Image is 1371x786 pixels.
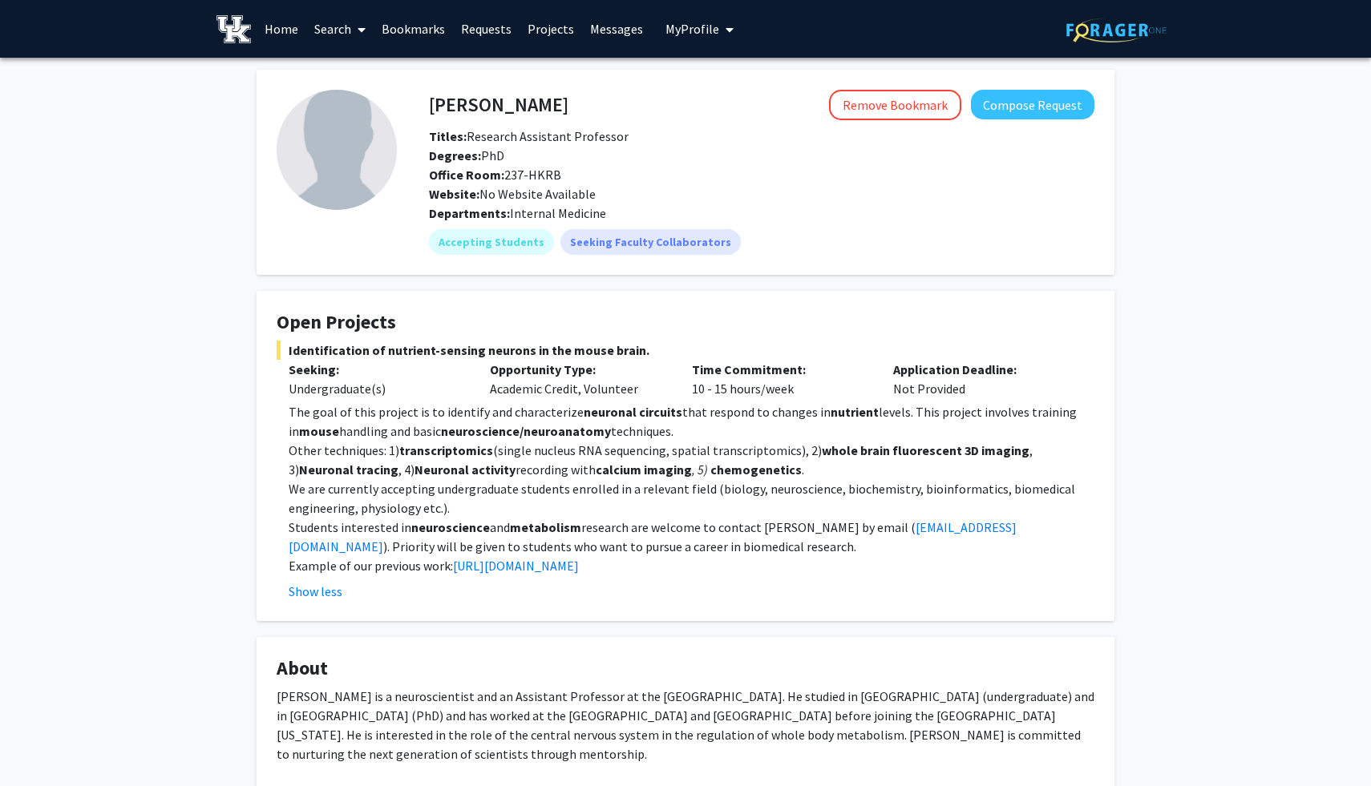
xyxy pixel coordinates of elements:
b: Titles: [429,128,467,144]
div: Not Provided [881,360,1082,398]
span: PhD [429,147,504,163]
a: Messages [582,1,651,57]
strong: neuroscience/neuroanatomy [441,423,611,439]
strong: chemogenetics [708,462,802,478]
strong: neuronal circuits [584,404,682,420]
strong: whole brain fluorescent 3D imaging [822,442,1029,458]
button: Show less [289,582,342,601]
span: Identification of nutrient-sensing neurons in the mouse brain. [277,341,1094,360]
span: No Website Available [429,186,596,202]
a: [URL][DOMAIN_NAME] [453,558,579,574]
strong: transcriptomics [399,442,493,458]
img: ForagerOne Logo [1066,18,1167,42]
p: Time Commitment: [692,360,869,379]
div: Undergraduate(s) [289,379,466,398]
button: Compose Request to Ioannis Papazoglou [971,90,1094,119]
button: Remove Bookmark [829,90,961,120]
p: Other techniques: 1) (single nucleus RNA sequencing, spatial transcriptomics), 2) , 3) , 4) recor... [289,441,1094,479]
iframe: Chat [12,714,68,774]
p: Application Deadline: [893,360,1070,379]
strong: calcium imaging [596,462,692,478]
b: Degrees: [429,147,481,163]
strong: Neuronal activity [415,462,516,478]
a: [EMAIL_ADDRESS][DOMAIN_NAME] [289,519,1017,554]
mat-chip: Seeking Faculty Collaborators [560,229,741,255]
a: Projects [520,1,582,57]
p: Opportunity Type: [490,360,667,379]
strong: metabolism [510,519,581,535]
strong: neuroscience [411,519,490,535]
p: Example of our previous work: [289,556,1094,575]
h4: Open Projects [277,311,1094,334]
a: Requests [453,1,520,57]
div: Academic Credit, Volunteer [478,360,679,398]
span: My Profile [665,21,719,37]
div: 10 - 15 hours/week [680,360,881,398]
strong: mouse [299,423,339,439]
a: Search [306,1,374,57]
p: The goal of this project is to identify and characterize that respond to changes in levels. This ... [289,402,1094,441]
p: Seeking: [289,360,466,379]
img: Profile Picture [277,90,397,210]
b: Departments: [429,205,510,221]
p: [PERSON_NAME] is a neuroscientist and an Assistant Professor at the [GEOGRAPHIC_DATA]. He studied... [277,687,1094,764]
span: Internal Medicine [510,205,606,221]
span: 237-HKRB [429,167,561,183]
a: Home [257,1,306,57]
b: Website: [429,186,479,202]
strong: Neuronal tracing [299,462,398,478]
strong: nutrient [831,404,879,420]
p: Students interested in and research are welcome to contact [PERSON_NAME] by email ( ). Priority w... [289,518,1094,556]
mat-chip: Accepting Students [429,229,554,255]
a: Bookmarks [374,1,453,57]
span: e is interested in the role of the central nervous system in the regulation of whole body metabol... [277,727,1081,762]
h4: [PERSON_NAME] [429,90,568,119]
b: Office Room: [429,167,504,183]
h4: About [277,657,1094,680]
em: , 5) [692,462,708,478]
span: Research Assistant Professor [429,128,629,144]
img: University of Kentucky Logo [216,15,251,43]
p: We are currently accepting undergraduate students enrolled in a relevant field (biology, neurosci... [289,479,1094,518]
